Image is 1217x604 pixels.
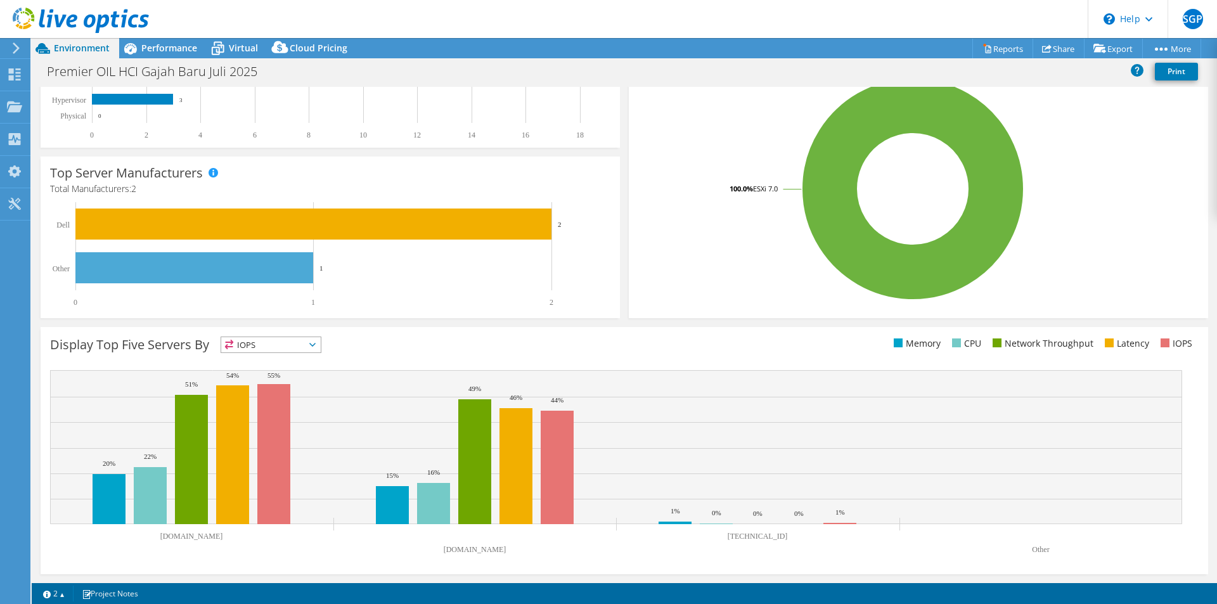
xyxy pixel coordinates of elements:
li: IOPS [1157,337,1192,350]
a: Export [1084,39,1143,58]
tspan: ESXi 7.0 [753,184,778,193]
text: 16% [427,468,440,476]
text: Other [53,264,70,273]
text: 12 [413,131,421,139]
text: 2 [558,221,562,228]
text: 49% [468,385,481,392]
text: 1 [319,264,323,272]
text: 3 [179,97,183,103]
a: More [1142,39,1201,58]
a: 2 [34,586,74,601]
text: Physical [60,112,86,120]
text: [TECHNICAL_ID] [728,532,788,541]
span: SGP [1183,9,1203,29]
li: Network Throughput [989,337,1093,350]
text: Other [1032,545,1049,554]
text: 1% [671,507,680,515]
text: Dell [56,221,70,229]
span: Virtual [229,42,258,54]
a: Print [1155,63,1198,80]
span: Environment [54,42,110,54]
text: 0 [90,131,94,139]
text: 0 [98,113,101,119]
text: [DOMAIN_NAME] [160,532,223,541]
tspan: 100.0% [730,184,753,193]
a: Project Notes [73,586,147,601]
text: 51% [185,380,198,388]
a: Reports [972,39,1033,58]
text: 22% [144,453,157,460]
text: 6 [253,131,257,139]
text: 14 [468,131,475,139]
text: 44% [551,396,563,404]
text: Hypervisor [52,96,86,105]
text: 4 [198,131,202,139]
text: 18 [576,131,584,139]
text: 0% [712,509,721,517]
text: 54% [226,371,239,379]
li: CPU [949,337,981,350]
li: Latency [1102,337,1149,350]
h4: Total Manufacturers: [50,182,610,196]
text: 2 [550,298,553,307]
span: Performance [141,42,197,54]
text: 8 [307,131,311,139]
text: 55% [267,371,280,379]
text: 15% [386,472,399,479]
text: 0% [794,510,804,517]
text: 10 [359,131,367,139]
text: 1 [311,298,315,307]
text: 0% [753,510,763,517]
text: 0 [74,298,77,307]
svg: \n [1104,13,1115,25]
h1: Premier OIL HCI Gajah Baru Juli 2025 [41,65,277,79]
a: Share [1033,39,1085,58]
text: 20% [103,459,115,467]
span: 2 [131,183,136,195]
text: [DOMAIN_NAME] [444,545,506,554]
li: Memory [891,337,941,350]
span: IOPS [221,337,321,352]
span: Cloud Pricing [290,42,347,54]
text: 46% [510,394,522,401]
h3: Top Server Manufacturers [50,166,203,180]
text: 2 [145,131,148,139]
text: 16 [522,131,529,139]
text: 1% [835,508,845,516]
